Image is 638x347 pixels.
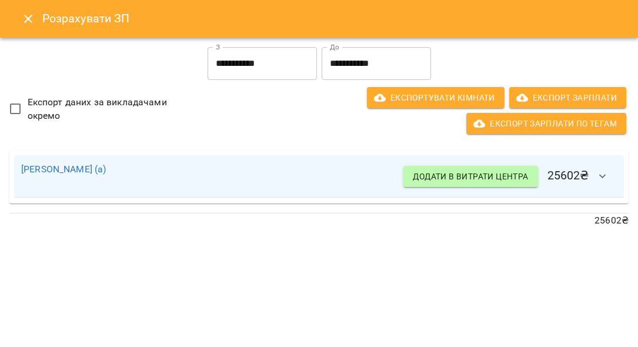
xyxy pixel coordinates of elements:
[413,169,528,183] span: Додати в витрати центра
[466,113,626,134] button: Експорт Зарплати по тегам
[21,164,106,175] a: [PERSON_NAME] (а)
[14,5,42,33] button: Close
[367,87,505,108] button: Експортувати кімнати
[509,87,626,108] button: Експорт Зарплати
[28,95,199,123] span: Експорт даних за викладачами окремо
[476,116,617,131] span: Експорт Зарплати по тегам
[403,166,537,187] button: Додати в витрати центра
[42,9,624,28] h6: Розрахувати ЗП
[403,162,617,191] h6: 25602 ₴
[519,91,617,105] span: Експорт Зарплати
[9,213,629,228] p: 25602 ₴
[376,91,495,105] span: Експортувати кімнати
